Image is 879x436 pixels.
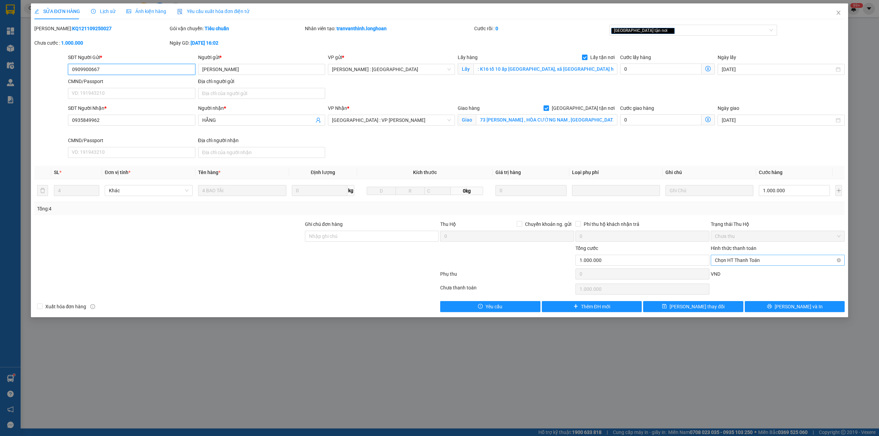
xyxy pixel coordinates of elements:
b: KQ121109250027 [72,26,112,31]
input: Ngày giao [722,116,834,124]
button: plus [835,185,842,196]
span: Đà Nẵng : VP Thanh Khê [332,115,451,125]
label: Ghi chú đơn hàng [305,221,343,227]
span: plus [573,304,578,309]
b: [DATE] 16:02 [191,40,218,46]
label: Ngày giao [718,105,739,111]
div: Cước rồi : [474,25,608,32]
div: Chưa thanh toán [439,284,575,296]
div: SĐT Người Nhận [68,104,195,112]
span: VND [711,271,720,277]
span: SỬA ĐƠN HÀNG [34,9,80,14]
div: CMND/Passport [68,78,195,85]
span: Giao [458,114,476,125]
span: Yêu cầu xuất hóa đơn điện tử [177,9,250,14]
button: delete [37,185,48,196]
div: Địa chỉ người nhận [198,137,325,144]
th: Loại phụ phí [569,166,663,179]
label: Hình thức thanh toán [711,245,756,251]
button: exclamation-circleYêu cầu [440,301,540,312]
span: Thu Hộ [440,221,456,227]
span: edit [34,9,39,14]
span: SL [54,170,59,175]
span: Lấy [458,64,473,74]
span: Khác [109,185,189,196]
div: [PERSON_NAME]: [34,25,168,32]
span: dollar-circle [705,117,711,122]
input: D [367,187,396,195]
span: Chưa thu [715,231,841,241]
span: info-circle [90,304,95,309]
input: C [424,187,451,195]
label: Cước lấy hàng [620,55,651,60]
th: Ghi chú [663,166,756,179]
input: 0 [495,185,567,196]
span: Lịch sử [91,9,115,14]
span: Chọn HT Thanh Toán [715,255,841,265]
b: 0 [495,26,498,31]
span: [PERSON_NAME] thay đổi [670,303,724,310]
span: clock-circle [91,9,96,14]
span: VP Nhận [328,105,347,111]
span: Thêm ĐH mới [581,303,610,310]
input: Ghi Chú [665,185,753,196]
button: Close [829,3,848,23]
span: dollar-circle [705,66,711,71]
span: Cước hàng [759,170,783,175]
div: Địa chỉ người gửi [198,78,325,85]
input: Giao tận nơi [476,114,617,125]
b: Tiêu chuẩn [205,26,229,31]
div: VP gửi [328,54,455,61]
b: tranvanthinh.longhoan [336,26,387,31]
div: SĐT Người Gửi [68,54,195,61]
input: Cước giao hàng [620,114,701,125]
div: Phụ thu [439,270,575,282]
div: Nhân viên tạo: [305,25,473,32]
div: Chưa cước : [34,39,168,47]
span: user-add [316,117,321,123]
span: Lấy hàng [458,55,478,60]
input: Ngày lấy [722,66,834,73]
input: Địa chỉ của người gửi [198,88,325,99]
span: Kích thước [413,170,437,175]
span: printer [767,304,772,309]
span: Định lượng [311,170,335,175]
span: close [836,10,841,15]
span: Xuất hóa đơn hàng [43,303,89,310]
span: Giá trị hàng [495,170,521,175]
input: Cước lấy hàng [620,64,701,74]
div: Tổng: 4 [37,205,339,213]
span: kg [347,185,354,196]
div: Trạng thái Thu Hộ [711,220,845,228]
button: printer[PERSON_NAME] và In [745,301,845,312]
img: icon [177,9,183,14]
span: Đơn vị tính [105,170,130,175]
button: plusThêm ĐH mới [542,301,642,312]
input: R [396,187,425,195]
input: Địa chỉ của người nhận [198,147,325,158]
span: Ảnh kiện hàng [126,9,166,14]
span: Giao hàng [458,105,480,111]
span: Hồ Chí Minh : Kho Quận 12 [332,64,451,74]
input: VD: Bàn, Ghế [198,185,286,196]
span: Phí thu hộ khách nhận trả [581,220,642,228]
span: Tổng cước [575,245,598,251]
input: Lấy tận nơi [473,64,617,74]
span: [GEOGRAPHIC_DATA] tận nơi [611,28,675,34]
div: Người gửi [198,54,325,61]
b: 1.000.000 [61,40,83,46]
div: Ngày GD: [170,39,304,47]
span: [PERSON_NAME] và In [775,303,823,310]
input: Ghi chú đơn hàng [305,231,439,242]
span: Tên hàng [198,170,220,175]
label: Cước giao hàng [620,105,654,111]
span: picture [126,9,131,14]
span: close-circle [837,258,841,262]
span: Yêu cầu [486,303,502,310]
span: [GEOGRAPHIC_DATA] tận nơi [549,104,617,112]
span: save [662,304,667,309]
span: 0kg [451,187,483,195]
span: Chuyển khoản ng. gửi [522,220,574,228]
div: Người nhận [198,104,325,112]
span: Lấy tận nơi [587,54,617,61]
